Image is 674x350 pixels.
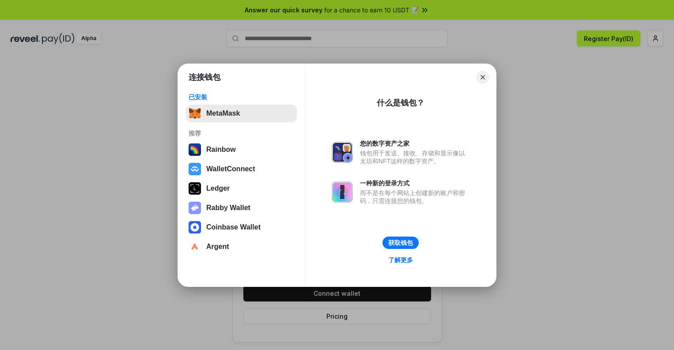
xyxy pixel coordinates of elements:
img: svg+xml,%3Csvg%20xmlns%3D%22http%3A%2F%2Fwww.w3.org%2F2000%2Fsvg%22%20fill%3D%22none%22%20viewBox... [189,202,201,214]
img: svg+xml,%3Csvg%20xmlns%3D%22http%3A%2F%2Fwww.w3.org%2F2000%2Fsvg%22%20width%3D%2228%22%20height%3... [189,182,201,195]
div: 已安装 [189,93,294,101]
button: Ledger [186,180,297,197]
img: svg+xml,%3Csvg%20width%3D%2228%22%20height%3D%2228%22%20viewBox%3D%220%200%2028%2028%22%20fill%3D... [189,221,201,233]
div: 一种新的登录方式 [360,179,470,187]
img: svg+xml,%3Csvg%20fill%3D%22none%22%20height%3D%2233%22%20viewBox%3D%220%200%2035%2033%22%20width%... [189,107,201,120]
button: MetaMask [186,105,297,122]
img: svg+xml,%3Csvg%20xmlns%3D%22http%3A%2F%2Fwww.w3.org%2F2000%2Fsvg%22%20fill%3D%22none%22%20viewBox... [332,142,353,163]
div: MetaMask [206,109,240,117]
button: Rabby Wallet [186,199,297,217]
div: 您的数字资产之家 [360,139,470,147]
img: svg+xml,%3Csvg%20width%3D%22120%22%20height%3D%22120%22%20viewBox%3D%220%200%20120%20120%22%20fil... [189,143,201,156]
div: WalletConnect [206,165,255,173]
button: Argent [186,238,297,256]
button: Coinbase Wallet [186,218,297,236]
button: Close [477,71,489,83]
div: 推荐 [189,129,294,137]
div: Ledger [206,184,230,192]
div: Argent [206,243,229,251]
button: 获取钱包 [382,237,419,249]
a: 了解更多 [383,254,418,266]
div: 钱包用于发送、接收、存储和显示像以太坊和NFT这样的数字资产。 [360,149,470,165]
div: 获取钱包 [388,239,413,247]
img: svg+xml,%3Csvg%20width%3D%2228%22%20height%3D%2228%22%20viewBox%3D%220%200%2028%2028%22%20fill%3D... [189,163,201,175]
div: 什么是钱包？ [377,98,424,108]
img: svg+xml,%3Csvg%20xmlns%3D%22http%3A%2F%2Fwww.w3.org%2F2000%2Fsvg%22%20fill%3D%22none%22%20viewBox... [332,181,353,203]
div: 而不是在每个网站上创建新的账户和密码，只需连接您的钱包。 [360,189,470,205]
div: Coinbase Wallet [206,223,261,231]
div: Rabby Wallet [206,204,250,212]
button: WalletConnect [186,160,297,178]
button: Rainbow [186,141,297,158]
div: Rainbow [206,146,236,154]
img: svg+xml,%3Csvg%20width%3D%2228%22%20height%3D%2228%22%20viewBox%3D%220%200%2028%2028%22%20fill%3D... [189,241,201,253]
h1: 连接钱包 [189,72,220,83]
div: 了解更多 [388,256,413,264]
